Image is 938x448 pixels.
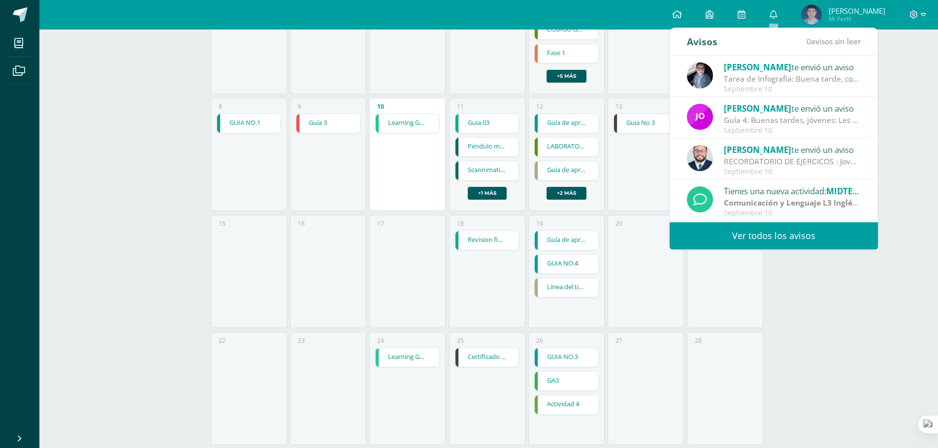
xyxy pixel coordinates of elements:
[534,161,599,180] div: Guia de aprendizaje 3 | Tarea
[455,114,519,133] div: Guia 03 | Tarea
[695,336,702,345] div: 28
[687,145,713,171] img: eaa624bfc361f5d4e8a554d75d1a3cf6.png
[670,222,878,249] a: Ver todos los avisos
[724,197,861,209] div: | Parcial
[455,231,519,250] div: Revision final de portafolio | Tarea
[547,70,586,83] a: +5 más
[724,156,861,167] div: RECORDATORIO DE EJERCICOS : Jovenes buenas tardes, un gusto saludarlos. Les recuerdo de traer los...
[534,137,599,157] div: LABORATORIO | Tarea
[219,336,226,345] div: 22
[534,371,599,391] div: GA3 | Tarea
[455,137,519,157] div: Péndulo múltiple | Tarea
[724,102,861,115] div: te envió un aviso
[536,102,543,111] div: 12
[614,114,678,133] a: Guia No 3
[534,114,599,133] div: Guía de aprendizaje No. 3 | Tarea
[536,219,543,228] div: 19
[615,336,622,345] div: 27
[217,114,281,133] div: GUIA NO.1 | Tarea
[724,144,791,155] span: [PERSON_NAME]
[535,44,598,63] a: Fase 1
[687,28,717,55] div: Avisos
[298,102,301,111] div: 9
[535,395,598,414] a: Actividad 4
[724,103,791,114] span: [PERSON_NAME]
[219,102,222,111] div: 8
[535,21,598,39] a: CÓDIGO GENÉTICO
[534,231,599,250] div: Guía de aprendizaje No. 4 | Tarea
[614,114,678,133] div: Guia No 3 | Tarea
[724,61,791,73] span: [PERSON_NAME]
[535,255,598,273] a: GUIA NO.4
[724,143,861,156] div: te envió un aviso
[724,60,861,73] div: te envió un aviso
[457,219,464,228] div: 18
[455,161,519,180] div: Scannimation | Tarea
[615,102,622,111] div: 13
[724,184,861,197] div: Tienes una nueva actividad:
[535,348,598,367] a: GUIA NO.3
[724,73,861,85] div: Tarea de Infografía: Buena tarde, con preocupación he notado que algunos alumnos no están entrega...
[547,187,586,200] a: +2 más
[724,126,861,135] div: Septiembre 10
[534,20,599,40] div: CÓDIGO GENÉTICO | Tarea
[807,36,861,47] span: avisos sin leer
[534,395,599,415] div: Actividad 4 | Tarea
[455,138,519,156] a: Péndulo múltiple
[724,115,861,126] div: Guía 4: Buenas tardes, jóvenes: Les recuerdo que aún hay grupos pendientes de entregar su trabajo...
[807,36,811,47] span: 0
[455,348,519,367] a: Certificado Netacad
[534,254,599,274] div: GUIA NO.4 | Tarea
[375,114,440,133] div: Learning Guide 2 | Tarea
[217,114,281,133] a: GUIA NO.1
[826,185,866,197] span: MIDTERM
[376,348,439,367] a: Learning Guide 3
[535,161,598,180] a: Guia de aprendizaje 3
[687,62,713,89] img: 702136d6d401d1cd4ce1c6f6778c2e49.png
[615,219,622,228] div: 20
[535,278,598,297] a: Linea del tiempo de la filosofia
[376,114,439,133] a: Learning Guide 2
[296,114,360,133] a: Guía 3
[468,187,507,200] a: +1 más
[535,231,598,250] a: Guía de aprendizaje No. 4
[377,102,384,111] div: 10
[298,219,305,228] div: 16
[535,114,598,133] a: Guía de aprendizaje No. 3
[802,5,821,25] img: dee60735fc6276be8208edd3a9998d1c.png
[535,372,598,390] a: GA3
[296,114,360,133] div: Guía 3 | Tarea
[298,336,305,345] div: 23
[457,336,464,345] div: 25
[377,219,384,228] div: 17
[455,231,519,250] a: Revision final de portafolio
[724,209,861,217] div: Septiembre 10
[534,278,599,298] div: Linea del tiempo de la filosofia | Tarea
[724,168,861,176] div: Septiembre 10
[455,114,519,133] a: Guia 03
[377,336,384,345] div: 24
[724,85,861,93] div: Septiembre 10
[534,348,599,367] div: GUIA NO.3 | Tarea
[455,348,519,367] div: Certificado Netacad | Tarea
[687,104,713,130] img: 6614adf7432e56e5c9e182f11abb21f1.png
[536,336,543,345] div: 26
[829,6,885,16] span: [PERSON_NAME]
[724,197,858,208] strong: Comunicación y Lenguaje L3 Inglés
[829,15,885,23] span: Mi Perfil
[534,44,599,63] div: Fase 1 | Tarea
[219,219,226,228] div: 15
[375,348,440,367] div: Learning Guide 3 | Tarea
[455,161,519,180] a: Scannimation
[535,138,598,156] a: LABORATORIO
[457,102,464,111] div: 11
